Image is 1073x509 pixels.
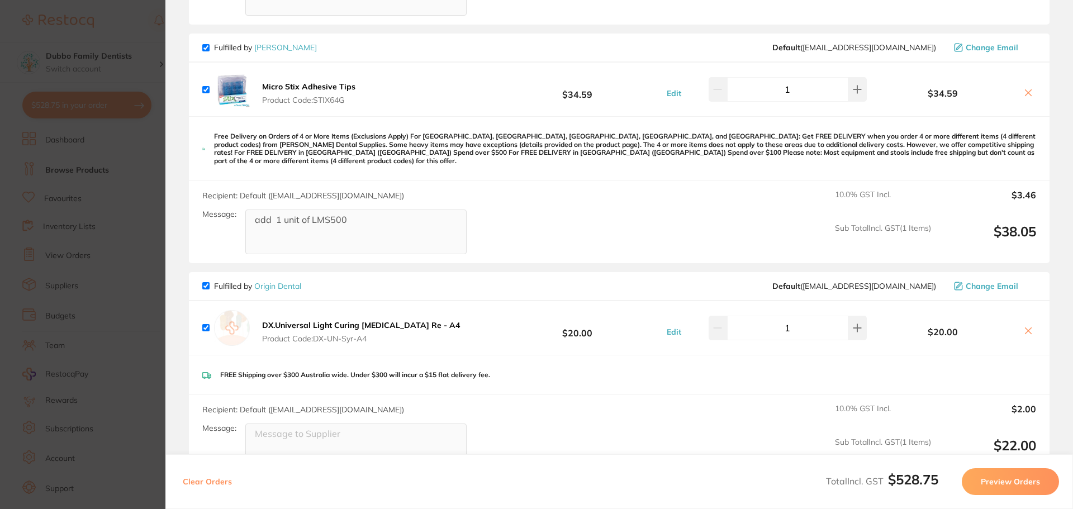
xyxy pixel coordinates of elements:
[772,282,936,291] span: info@origindental.com.au
[835,437,931,468] span: Sub Total Incl. GST ( 1 Items)
[663,327,685,337] button: Edit
[663,88,685,98] button: Edit
[259,82,359,105] button: Micro Stix Adhesive Tips Product Code:STIX64G
[835,223,931,254] span: Sub Total Incl. GST ( 1 Items)
[494,79,661,100] b: $34.59
[214,132,1036,165] p: Free Delivery on Orders of 4 or More Items (Exclusions Apply) For [GEOGRAPHIC_DATA], [GEOGRAPHIC_...
[966,282,1018,291] span: Change Email
[870,88,1016,98] b: $34.59
[214,72,250,107] img: YXlxY2Focg
[202,424,236,433] label: Message:
[220,371,490,379] p: FREE Shipping over $300 Australia wide. Under $300 will incur a $15 flat delivery fee.
[951,281,1036,291] button: Change Email
[262,320,460,330] b: DX.Universal Light Curing [MEDICAL_DATA] Re - A4
[835,404,931,429] span: 10.0 % GST Incl.
[214,310,250,346] img: empty.jpg
[262,96,355,104] span: Product Code: STIX64G
[826,475,938,487] span: Total Incl. GST
[772,281,800,291] b: Default
[202,210,236,219] label: Message:
[835,190,931,215] span: 10.0 % GST Incl.
[179,468,235,495] button: Clear Orders
[494,317,661,338] b: $20.00
[259,320,463,344] button: DX.Universal Light Curing [MEDICAL_DATA] Re - A4 Product Code:DX-UN-Syr-A4
[202,191,404,201] span: Recipient: Default ( [EMAIL_ADDRESS][DOMAIN_NAME] )
[940,437,1036,468] output: $22.00
[214,43,317,52] p: Fulfilled by
[254,42,317,53] a: [PERSON_NAME]
[772,43,936,52] span: save@adamdental.com.au
[245,210,467,254] textarea: add 1 unit of LMS500
[940,223,1036,254] output: $38.05
[870,327,1016,337] b: $20.00
[262,82,355,92] b: Micro Stix Adhesive Tips
[262,334,460,343] span: Product Code: DX-UN-Syr-A4
[888,471,938,488] b: $528.75
[940,404,1036,429] output: $2.00
[940,190,1036,215] output: $3.46
[966,43,1018,52] span: Change Email
[214,282,301,291] p: Fulfilled by
[772,42,800,53] b: Default
[202,405,404,415] span: Recipient: Default ( [EMAIL_ADDRESS][DOMAIN_NAME] )
[951,42,1036,53] button: Change Email
[254,281,301,291] a: Origin Dental
[962,468,1059,495] button: Preview Orders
